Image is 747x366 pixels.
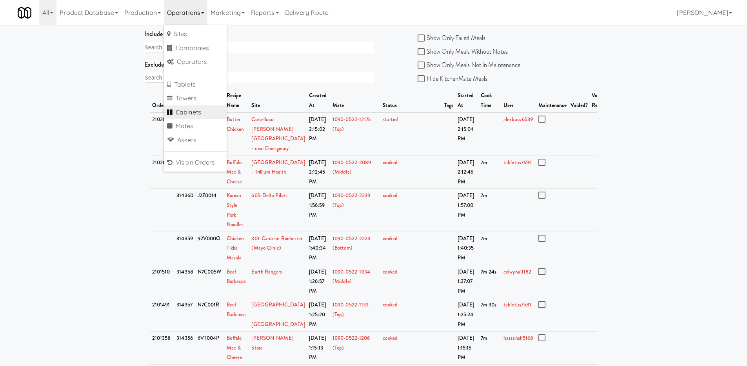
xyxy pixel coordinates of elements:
a: cooked [383,268,398,275]
th: Site [249,89,307,112]
input: Show Only Failed Meals [418,35,427,42]
label: Show Only Meals Without Notes [418,46,508,58]
a: 1090-0522-1133 (Top) [333,301,369,318]
a: alexbauz6539 [503,116,533,123]
img: Micromart [18,6,31,20]
td: [DATE] 1:40:34 PM [307,232,331,265]
td: 2101491 [150,298,175,332]
td: 6VT004P [196,332,225,365]
a: cooked [383,235,398,242]
div: Include note tag: [144,28,374,40]
span: 7m [481,192,487,199]
a: Mates [164,119,227,133]
a: 1090-0522-2089 (Middle) [333,159,371,176]
td: [DATE] 1:25:24 PM [456,298,479,332]
label: Hide KitchenMate Meals [418,73,487,85]
td: 6VT006Y [196,156,225,189]
a: [GEOGRAPHIC_DATA] - Trillium Health [251,159,305,176]
div: Exclude note tag: [144,59,374,71]
input: Search meal note tags [145,42,202,53]
td: [DATE] 2:12:46 PM [456,156,479,189]
a: [GEOGRAPHIC_DATA] - [GEOGRAPHIC_DATA] [251,301,305,328]
span: 7m [481,159,487,166]
td: 2102066 [150,112,175,156]
th: Voided? [569,89,590,112]
td: [DATE] 1:26:57 PM [307,265,331,298]
a: Cortellucci [PERSON_NAME][GEOGRAPHIC_DATA] - near Emergency [251,116,305,152]
td: [DATE] 2:15:02 PM [307,112,331,156]
a: tabletus7581 [503,301,531,308]
td: 314360 [174,189,196,232]
td: [DATE] 1:15:15 PM [456,332,479,365]
a: Cabinets [164,105,227,120]
td: 92V000O [196,232,225,265]
th: User [502,89,536,112]
td: [DATE] 1:57:00 PM [456,189,479,232]
a: 1090-0522-1217b (Top) [333,116,371,133]
a: Butter Chicken [227,116,244,133]
th: Maintenance [536,89,569,112]
a: [PERSON_NAME] Store [251,334,293,352]
td: 314359 [174,232,196,265]
a: hassansh5168 [503,334,533,342]
input: Hide KitchenMate Meals [418,76,427,82]
th: Order [150,89,175,112]
a: 1090-0522-2223 (Bottom) [333,235,370,252]
a: Vision Orders [164,156,227,170]
a: Chicken Tikka Masala [227,235,244,261]
a: cooked [383,159,398,166]
th: Mate [331,89,381,112]
input: Show Only Meals Not In Maintenance [418,62,427,69]
span: 7m [481,334,487,342]
a: Beef Barbacoa [227,301,246,318]
th: Tags [442,89,455,112]
th: Started At [456,89,479,112]
label: Show Only Meals Not In Maintenance [418,59,520,71]
a: Tablets [164,78,227,92]
th: Status [381,89,442,112]
td: 314357 [174,298,196,332]
td: 2101510 [150,265,175,298]
td: 314358 [174,265,196,298]
a: Buffalo Mac & Cheese [227,159,242,185]
span: 7m 30s [481,301,496,308]
a: cooked [383,334,398,342]
a: Buffalo Mac & Cheese [227,334,242,361]
td: J2Z0014 [196,189,225,232]
td: N7C005W [196,265,225,298]
a: Towers [164,91,227,105]
td: [DATE] 1:56:59 PM [307,189,331,232]
th: Void Reason [590,89,609,112]
a: Assets [164,133,227,147]
input: Show Only Meals Without Notes [418,49,427,55]
input: Search meal note tags [145,72,202,83]
td: N7C001R [196,298,225,332]
a: 1090-0522-2239 (Top) [333,192,370,209]
td: 314356 [174,332,196,365]
td: [DATE] 2:15:04 PM [456,112,479,156]
th: Created At [307,89,331,112]
label: Show Only Failed Meals [418,32,485,44]
a: Earth Rangers [251,268,282,275]
a: 301-Canteen Rochester (Mayo Clinic) [251,235,302,252]
a: 1090-0522-1206 (Top) [333,334,370,352]
th: Recipe Name [225,89,250,112]
a: tabletus7692 [503,159,532,166]
a: Companies [164,41,227,55]
a: cooked [383,301,398,308]
a: started [383,116,398,123]
td: [DATE] 1:15:13 PM [307,332,331,365]
th: Cook Time [479,89,502,112]
a: Operators [164,55,227,69]
span: 7m 24s [481,268,496,275]
a: Sites [164,27,227,41]
a: colwynal1182 [503,268,531,275]
td: 2101358 [150,332,175,365]
a: Beef Barbacoa [227,268,246,285]
a: 1090-0522-1034 (Middle) [333,268,370,285]
td: [DATE] 1:40:35 PM [456,232,479,265]
a: 605-Delta Pilots [251,192,287,199]
span: 7m [481,235,487,242]
td: 2102040 [150,156,175,189]
td: [DATE] 2:12:45 PM [307,156,331,189]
